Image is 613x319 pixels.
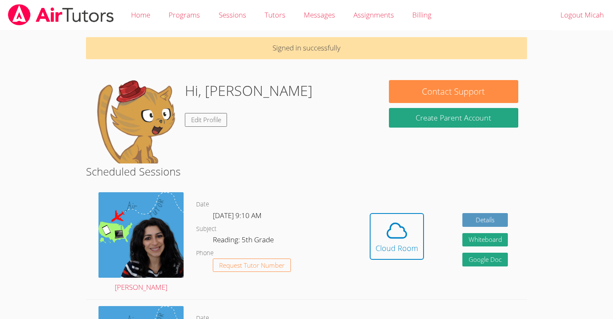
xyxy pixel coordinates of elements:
[196,224,217,234] dt: Subject
[462,233,508,247] button: Whiteboard
[7,4,115,25] img: airtutors_banner-c4298cdbf04f3fff15de1276eac7730deb9818008684d7c2e4769d2f7ddbe033.png
[95,80,178,163] img: default.png
[213,234,275,248] dd: Reading: 5th Grade
[389,108,518,128] button: Create Parent Account
[219,262,285,269] span: Request Tutor Number
[196,199,209,210] dt: Date
[389,80,518,103] button: Contact Support
[304,10,335,20] span: Messages
[86,163,527,179] h2: Scheduled Sessions
[98,192,184,277] img: air%20tutor%20avatar.png
[376,242,418,254] div: Cloud Room
[185,80,313,101] h1: Hi, [PERSON_NAME]
[462,253,508,266] a: Google Doc
[196,248,214,259] dt: Phone
[370,213,424,260] button: Cloud Room
[213,211,262,220] span: [DATE] 9:10 AM
[86,37,527,59] p: Signed in successfully
[185,113,227,127] a: Edit Profile
[213,259,291,272] button: Request Tutor Number
[462,213,508,227] a: Details
[98,192,184,293] a: [PERSON_NAME]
